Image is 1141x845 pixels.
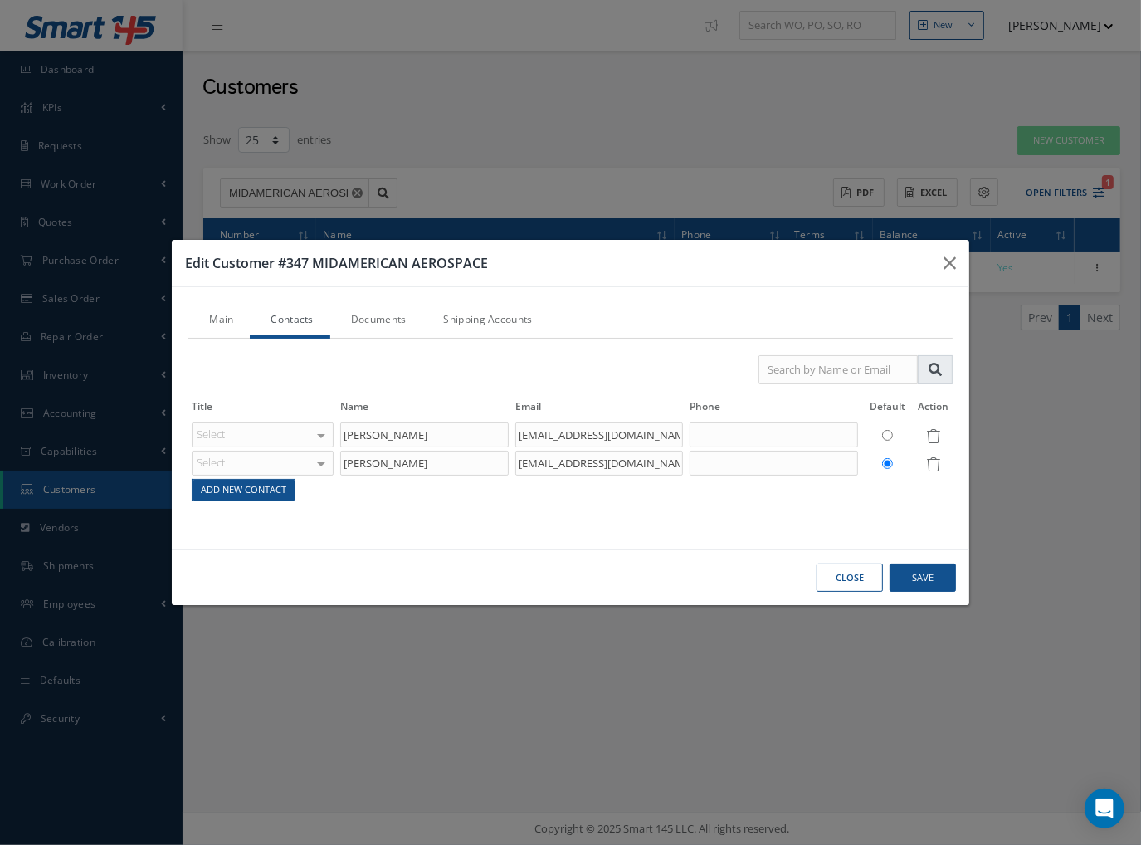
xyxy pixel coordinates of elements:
a: Remove Item [926,431,940,445]
span: Select [193,427,225,442]
span: Select [193,455,225,471]
th: Name [337,398,511,421]
a: Remove Item [926,459,940,473]
th: Default [861,398,914,421]
button: Close [817,564,883,593]
th: Title [188,398,337,421]
th: Email [512,398,686,421]
input: Search by Name or Email [758,355,918,385]
a: Documents [330,304,423,339]
th: Action [914,398,953,421]
a: Shipping Accounts [423,304,549,339]
button: Save [890,564,956,593]
a: Contacts [250,304,329,339]
th: Phone [686,398,861,421]
div: Open Intercom Messenger [1085,789,1124,828]
h3: Edit Customer #347 MIDAMERICAN AEROSPACE [185,253,930,273]
a: Add New Contact [193,480,295,501]
a: Main [188,304,250,339]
